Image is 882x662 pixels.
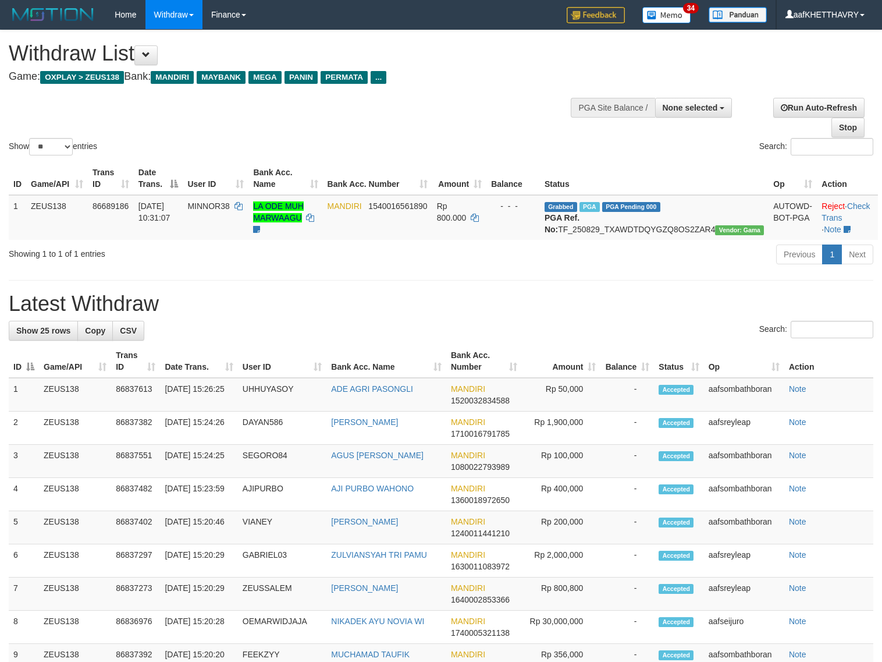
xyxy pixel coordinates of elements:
td: 86837273 [111,578,160,611]
span: MANDIRI [451,617,485,626]
td: UHHUYASOY [238,378,326,412]
td: 86837382 [111,412,160,445]
a: LA ODE MUH MARWAAGU [253,201,303,222]
th: Game/API: activate to sort column ascending [39,345,111,378]
a: 1 [822,245,842,264]
span: Accepted [659,551,693,561]
td: aafsreyleap [704,412,784,445]
span: 86689186 [93,201,129,211]
a: Note [789,484,806,493]
a: AJI PURBO WAHONO [331,484,414,493]
img: MOTION_logo.png [9,6,97,23]
td: 86837402 [111,511,160,544]
span: MANDIRI [451,417,485,427]
span: PERMATA [321,71,368,84]
span: Vendor URL: https://trx31.1velocity.biz [715,225,764,235]
span: MEGA [248,71,282,84]
h1: Withdraw List [9,42,577,65]
td: [DATE] 15:26:25 [160,378,237,412]
td: [DATE] 15:23:59 [160,478,237,511]
span: Grabbed [545,202,577,212]
a: Copy [77,321,113,341]
td: ZEUS138 [39,412,111,445]
a: Note [789,583,806,593]
span: MANDIRI [451,517,485,526]
td: 7 [9,578,39,611]
td: [DATE] 15:20:29 [160,544,237,578]
span: MANDIRI [151,71,194,84]
a: Note [789,617,806,626]
a: Next [841,245,873,264]
td: ZEUS138 [39,378,111,412]
td: aafsombathboran [704,478,784,511]
th: Bank Acc. Name: activate to sort column ascending [326,345,446,378]
a: NIKADEK AYU NOVIA WI [331,617,424,626]
a: Check Trans [821,201,870,222]
span: MANDIRI [451,384,485,394]
td: ZEUS138 [39,578,111,611]
td: Rp 400,000 [522,478,600,511]
span: PANIN [284,71,318,84]
td: [DATE] 15:20:28 [160,611,237,644]
a: Note [789,384,806,394]
td: 3 [9,445,39,478]
a: Note [789,417,806,427]
td: [DATE] 15:24:26 [160,412,237,445]
td: - [600,544,654,578]
th: Balance [486,162,540,195]
span: PGA Pending [602,202,660,212]
td: Rp 1,900,000 [522,412,600,445]
span: Copy 1740005321138 to clipboard [451,628,510,638]
a: Note [789,517,806,526]
a: [PERSON_NAME] [331,417,398,427]
div: Showing 1 to 1 of 1 entries [9,243,359,260]
label: Search: [759,138,873,155]
td: ZEUSSALEM [238,578,326,611]
td: 86837613 [111,378,160,412]
span: None selected [663,103,718,112]
th: Bank Acc. Number: activate to sort column ascending [446,345,522,378]
h1: Latest Withdraw [9,292,873,316]
span: Copy 1710016791785 to clipboard [451,429,510,438]
td: Rp 800,800 [522,578,600,611]
div: PGA Site Balance / [571,98,655,118]
a: MUCHAMAD TAUFIK [331,650,410,659]
span: CSV [120,326,137,335]
span: Copy [85,326,105,335]
span: Copy 1640002853366 to clipboard [451,595,510,604]
th: Balance: activate to sort column ascending [600,345,654,378]
a: Run Auto-Refresh [773,98,865,118]
input: Search: [791,321,873,338]
span: Copy 1240011441210 to clipboard [451,529,510,538]
td: Rp 100,000 [522,445,600,478]
td: AJIPURBO [238,478,326,511]
span: OXPLAY > ZEUS138 [40,71,124,84]
a: [PERSON_NAME] [331,517,398,526]
span: Show 25 rows [16,326,70,335]
td: [DATE] 15:20:46 [160,511,237,544]
span: Accepted [659,385,693,395]
span: Copy 1520032834588 to clipboard [451,396,510,405]
td: 4 [9,478,39,511]
td: - [600,445,654,478]
td: 1 [9,378,39,412]
th: Action [817,162,878,195]
td: DAYAN586 [238,412,326,445]
a: Note [824,225,841,234]
a: Show 25 rows [9,321,78,341]
td: TF_250829_TXAWDTDQYGZQ8OS2ZAR4 [540,195,769,240]
td: Rp 50,000 [522,378,600,412]
span: Copy 1540016561890 to clipboard [368,201,427,211]
td: AUTOWD-BOT-PGA [769,195,817,240]
select: Showentries [29,138,73,155]
span: Accepted [659,617,693,627]
td: - [600,412,654,445]
span: MANDIRI [451,451,485,460]
th: Game/API: activate to sort column ascending [26,162,88,195]
a: ADE AGRI PASONGLI [331,384,413,394]
td: [DATE] 15:24:25 [160,445,237,478]
td: aafsombathboran [704,511,784,544]
a: [PERSON_NAME] [331,583,398,593]
th: User ID: activate to sort column ascending [238,345,326,378]
td: 2 [9,412,39,445]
